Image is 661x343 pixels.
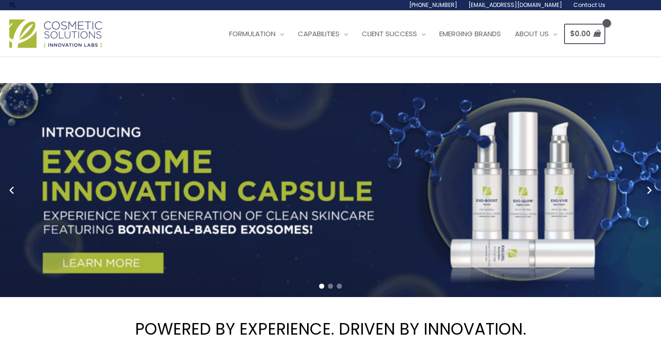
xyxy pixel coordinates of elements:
[319,284,324,289] span: Go to slide 1
[5,183,19,197] button: Previous slide
[9,19,102,48] img: Cosmetic Solutions Logo
[328,284,333,289] span: Go to slide 2
[362,29,417,39] span: Client Success
[291,20,355,48] a: Capabilities
[564,24,605,45] a: View Shopping Cart, empty
[215,20,605,48] nav: Site Navigation
[409,1,457,9] span: [PHONE_NUMBER]
[229,29,276,39] span: Formulation
[337,284,342,289] span: Go to slide 3
[570,29,590,39] bdi: 0.00
[515,29,549,39] span: About Us
[508,20,564,48] a: About Us
[298,29,340,39] span: Capabilities
[222,20,291,48] a: Formulation
[355,20,432,48] a: Client Success
[439,29,501,39] span: Emerging Brands
[573,1,605,9] span: Contact Us
[9,1,17,9] a: Search icon link
[570,29,575,39] span: $
[432,20,508,48] a: Emerging Brands
[468,1,562,9] span: [EMAIL_ADDRESS][DOMAIN_NAME]
[642,183,656,197] button: Next slide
